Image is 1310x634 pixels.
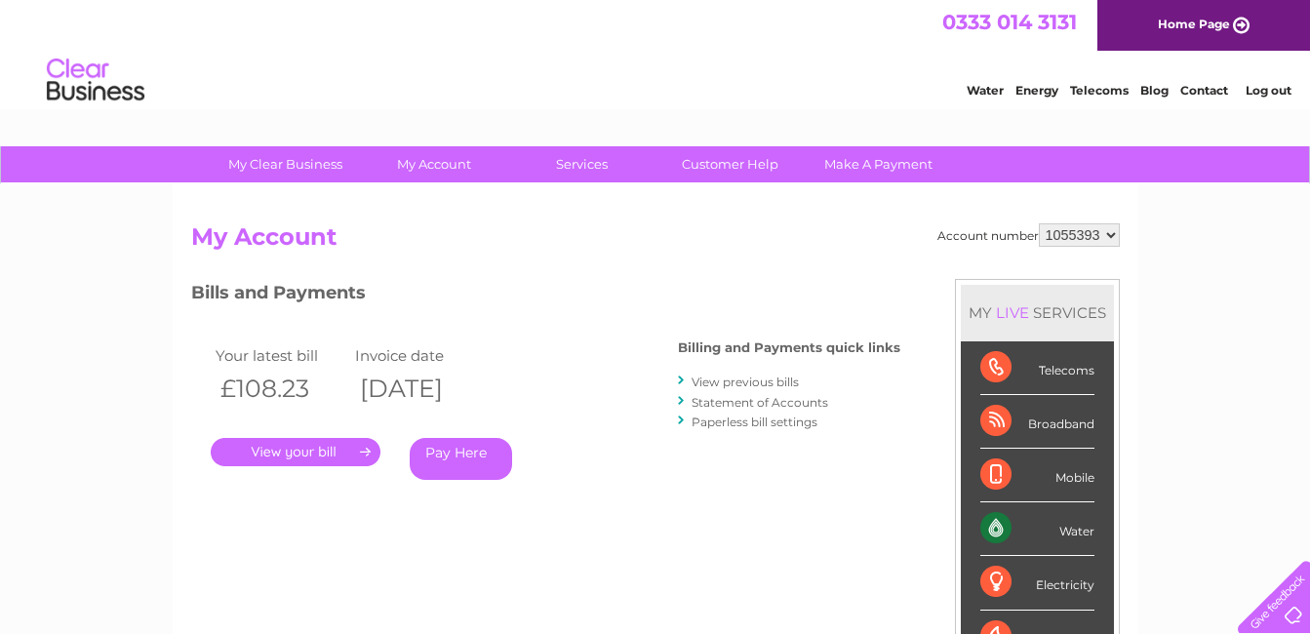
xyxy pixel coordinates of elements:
a: Telecoms [1070,83,1129,98]
a: 0333 014 3131 [942,10,1077,34]
a: Services [501,146,662,182]
td: Invoice date [350,342,491,369]
img: logo.png [46,51,145,110]
td: Your latest bill [211,342,351,369]
div: MY SERVICES [961,285,1114,340]
div: Broadband [980,395,1094,449]
h2: My Account [191,223,1120,260]
h3: Bills and Payments [191,279,900,313]
a: Energy [1015,83,1058,98]
div: Water [980,502,1094,556]
a: Make A Payment [798,146,959,182]
a: Statement of Accounts [692,395,828,410]
div: Telecoms [980,341,1094,395]
a: My Account [353,146,514,182]
a: . [211,438,380,466]
a: My Clear Business [205,146,366,182]
a: Customer Help [650,146,811,182]
a: Water [967,83,1004,98]
a: Contact [1180,83,1228,98]
a: Pay Here [410,438,512,480]
th: £108.23 [211,369,351,409]
div: Electricity [980,556,1094,610]
a: Paperless bill settings [692,415,817,429]
a: Blog [1140,83,1169,98]
div: Account number [937,223,1120,247]
h4: Billing and Payments quick links [678,340,900,355]
div: Mobile [980,449,1094,502]
th: [DATE] [350,369,491,409]
div: Clear Business is a trading name of Verastar Limited (registered in [GEOGRAPHIC_DATA] No. 3667643... [195,11,1117,95]
a: View previous bills [692,375,799,389]
a: Log out [1246,83,1291,98]
div: LIVE [992,303,1033,322]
